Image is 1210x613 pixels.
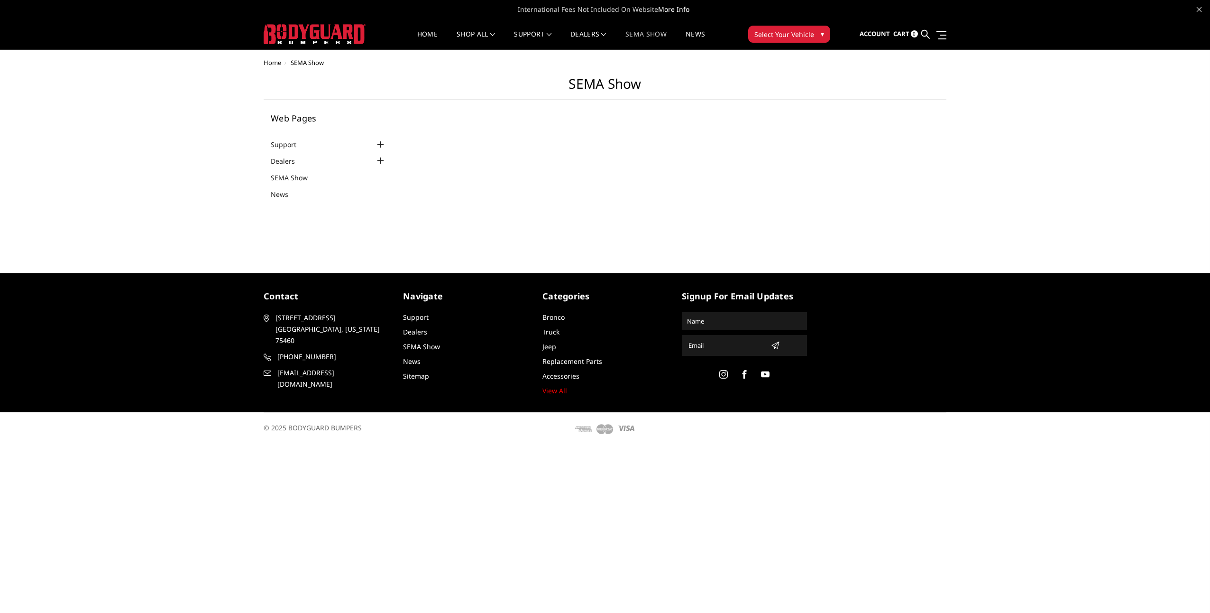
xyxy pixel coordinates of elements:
[911,30,918,37] span: 0
[291,58,324,67] span: SEMA Show
[264,367,389,390] a: [EMAIL_ADDRESS][DOMAIN_NAME]
[625,31,667,49] a: SEMA Show
[277,367,387,390] span: [EMAIL_ADDRESS][DOMAIN_NAME]
[754,29,814,39] span: Select Your Vehicle
[570,31,606,49] a: Dealers
[542,290,668,303] h5: Categories
[403,342,440,351] a: SEMA Show
[860,21,890,47] a: Account
[457,31,495,49] a: shop all
[277,351,387,362] span: [PHONE_NUMBER]
[271,156,307,166] a: Dealers
[542,342,556,351] a: Jeep
[683,314,806,329] input: Name
[271,189,300,199] a: News
[264,423,362,432] span: © 2025 BODYGUARD BUMPERS
[271,139,308,149] a: Support
[275,312,385,346] span: [STREET_ADDRESS] [GEOGRAPHIC_DATA], [US_STATE] 75460
[658,5,689,14] a: More Info
[271,173,320,183] a: SEMA Show
[748,26,830,43] button: Select Your Vehicle
[264,351,389,362] a: [PHONE_NUMBER]
[403,327,427,336] a: Dealers
[542,357,602,366] a: Replacement Parts
[542,372,579,381] a: Accessories
[403,290,528,303] h5: Navigate
[403,313,429,322] a: Support
[860,29,890,38] span: Account
[893,21,918,47] a: Cart 0
[271,114,386,122] h5: Web Pages
[893,29,909,38] span: Cart
[542,313,565,322] a: Bronco
[542,327,559,336] a: Truck
[264,58,281,67] a: Home
[821,29,824,39] span: ▾
[542,386,567,395] a: View All
[264,24,366,44] img: BODYGUARD BUMPERS
[514,31,551,49] a: Support
[403,372,429,381] a: Sitemap
[686,31,705,49] a: News
[682,290,807,303] h5: signup for email updates
[403,357,421,366] a: News
[264,290,389,303] h5: contact
[417,31,438,49] a: Home
[685,338,767,353] input: Email
[264,76,946,100] h1: SEMA Show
